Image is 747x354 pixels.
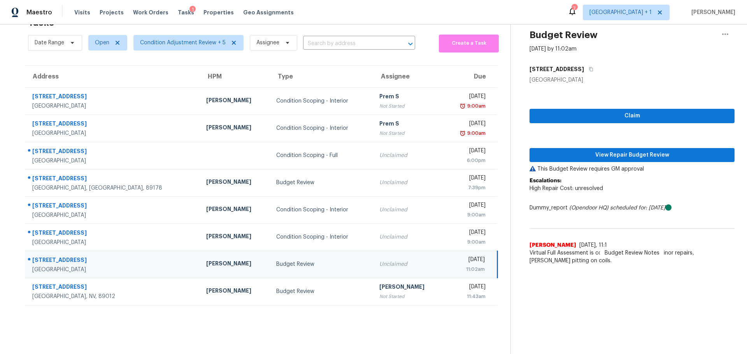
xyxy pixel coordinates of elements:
[32,211,194,219] div: [GEOGRAPHIC_DATA]
[449,201,485,211] div: [DATE]
[530,165,735,173] p: This Budget Review requires GM approval
[32,147,194,157] div: [STREET_ADDRESS]
[449,256,485,265] div: [DATE]
[35,39,64,47] span: Date Range
[276,152,367,159] div: Condition Scoping - Full
[579,242,607,248] span: [DATE], 11:1
[569,205,608,211] i: (Opendoor HQ)
[32,174,194,184] div: [STREET_ADDRESS]
[449,184,485,192] div: 7:39pm
[140,39,226,47] span: Condition Adjustment Review + 5
[449,157,485,164] div: 6:00pm
[206,232,264,242] div: [PERSON_NAME]
[584,62,594,76] button: Copy Address
[32,184,194,192] div: [GEOGRAPHIC_DATA], [GEOGRAPHIC_DATA], 89178
[379,179,437,187] div: Unclaimed
[379,283,437,293] div: [PERSON_NAME]
[530,31,598,39] h2: Budget Review
[32,157,194,165] div: [GEOGRAPHIC_DATA]
[32,129,194,137] div: [GEOGRAPHIC_DATA]
[276,260,367,268] div: Budget Review
[405,38,416,49] button: Open
[270,66,373,87] th: Type
[572,5,577,12] div: 7
[449,147,485,157] div: [DATE]
[459,102,466,110] img: Overdue Alarm Icon
[449,265,485,273] div: 11:02am
[373,66,443,87] th: Assignee
[379,293,437,300] div: Not Started
[449,120,485,129] div: [DATE]
[32,293,194,300] div: [GEOGRAPHIC_DATA], NV, 89012
[530,204,735,212] div: Dummy_report
[206,178,264,188] div: [PERSON_NAME]
[32,239,194,246] div: [GEOGRAPHIC_DATA]
[449,211,485,219] div: 9:00am
[133,9,168,16] span: Work Orders
[443,66,497,87] th: Due
[688,9,735,16] span: [PERSON_NAME]
[530,109,735,123] button: Claim
[530,249,735,265] span: Virtual Full Assessment is completed. HVAC needs minor repairs, [PERSON_NAME] pitting on coils.
[379,102,437,110] div: Not Started
[600,249,664,257] span: Budget Review Notes
[256,39,279,47] span: Assignee
[589,9,652,16] span: [GEOGRAPHIC_DATA] + 1
[449,238,485,246] div: 9:00am
[28,19,54,26] h2: Tasks
[95,39,109,47] span: Open
[203,9,234,16] span: Properties
[100,9,124,16] span: Projects
[530,186,603,191] span: High Repair Cost: unresolved
[379,129,437,137] div: Not Started
[530,178,561,183] b: Escalations:
[276,97,367,105] div: Condition Scoping - Interior
[443,39,495,48] span: Create a Task
[206,96,264,106] div: [PERSON_NAME]
[189,6,196,14] div: 1
[32,266,194,274] div: [GEOGRAPHIC_DATA]
[206,287,264,296] div: [PERSON_NAME]
[32,92,194,102] div: [STREET_ADDRESS]
[530,45,577,53] div: [DATE] by 11:02am
[466,129,486,137] div: 9:00am
[276,179,367,187] div: Budget Review
[276,233,367,241] div: Condition Scoping - Interior
[379,233,437,241] div: Unclaimed
[449,293,485,300] div: 11:43am
[32,202,194,211] div: [STREET_ADDRESS]
[379,206,437,214] div: Unclaimed
[536,111,728,121] span: Claim
[32,283,194,293] div: [STREET_ADDRESS]
[379,120,437,129] div: Prem S
[449,92,485,102] div: [DATE]
[530,76,735,84] div: [GEOGRAPHIC_DATA]
[178,10,194,15] span: Tasks
[276,206,367,214] div: Condition Scoping - Interior
[449,228,485,238] div: [DATE]
[439,35,499,52] button: Create a Task
[32,256,194,266] div: [STREET_ADDRESS]
[459,129,466,137] img: Overdue Alarm Icon
[536,150,728,160] span: View Repair Budget Review
[379,152,437,159] div: Unclaimed
[449,283,485,293] div: [DATE]
[32,120,194,129] div: [STREET_ADDRESS]
[610,205,665,211] i: scheduled for: [DATE]
[303,38,393,50] input: Search by address
[206,260,264,269] div: [PERSON_NAME]
[26,9,52,16] span: Maestro
[32,102,194,110] div: [GEOGRAPHIC_DATA]
[530,148,735,162] button: View Repair Budget Review
[206,124,264,133] div: [PERSON_NAME]
[530,65,584,73] h5: [STREET_ADDRESS]
[74,9,90,16] span: Visits
[200,66,270,87] th: HPM
[449,174,485,184] div: [DATE]
[276,288,367,295] div: Budget Review
[276,124,367,132] div: Condition Scoping - Interior
[379,92,437,102] div: Prem S
[206,205,264,215] div: [PERSON_NAME]
[466,102,486,110] div: 9:00am
[32,229,194,239] div: [STREET_ADDRESS]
